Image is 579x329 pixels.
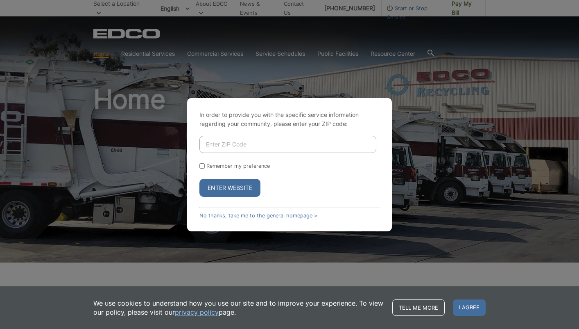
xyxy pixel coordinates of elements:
p: We use cookies to understand how you use our site and to improve your experience. To view our pol... [93,299,384,317]
label: Remember my preference [206,163,270,169]
a: No thanks, take me to the general homepage > [199,212,317,219]
span: I agree [453,299,486,316]
a: Tell me more [392,299,445,316]
button: Enter Website [199,179,260,197]
input: Enter ZIP Code [199,136,376,153]
p: In order to provide you with the specific service information regarding your community, please en... [199,110,380,128]
a: privacy policy [175,308,219,317]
